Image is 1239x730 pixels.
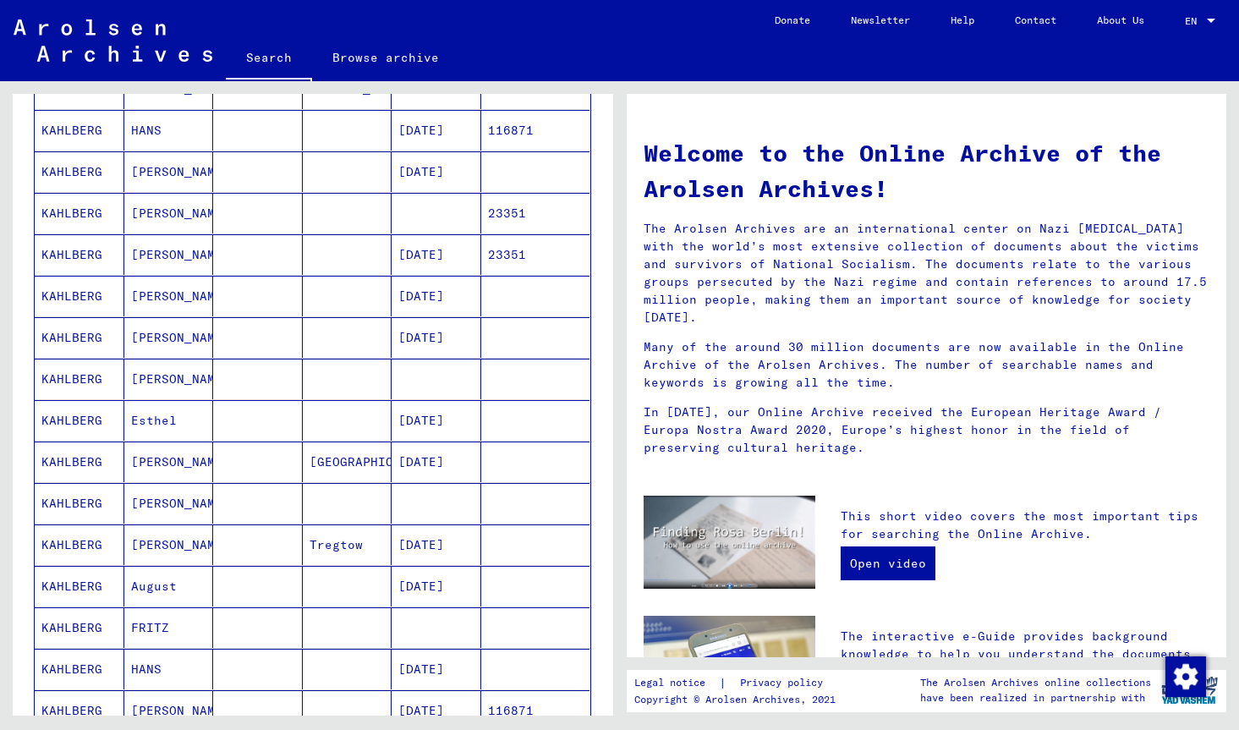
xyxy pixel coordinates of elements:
[392,151,481,192] mat-cell: [DATE]
[392,442,481,482] mat-cell: [DATE]
[35,151,124,192] mat-cell: KAHLBERG
[481,110,590,151] mat-cell: 116871
[124,649,214,689] mat-cell: HANS
[1158,669,1221,711] img: yv_logo.png
[35,649,124,689] mat-cell: KAHLBERG
[644,220,1210,327] p: The Arolsen Archives are an international center on Nazi [MEDICAL_DATA] with the world’s most ext...
[644,403,1210,457] p: In [DATE], our Online Archive received the European Heritage Award / Europa Nostra Award 2020, Eu...
[35,607,124,648] mat-cell: KAHLBERG
[35,483,124,524] mat-cell: KAHLBERG
[35,234,124,275] mat-cell: KAHLBERG
[644,135,1210,206] h1: Welcome to the Online Archive of the Arolsen Archives!
[124,110,214,151] mat-cell: HANS
[392,649,481,689] mat-cell: [DATE]
[634,674,843,692] div: |
[124,193,214,233] mat-cell: [PERSON_NAME]
[124,151,214,192] mat-cell: [PERSON_NAME]
[841,628,1209,716] p: The interactive e-Guide provides background knowledge to help you understand the documents. It in...
[1165,656,1206,697] img: Change consent
[35,317,124,358] mat-cell: KAHLBERG
[726,674,843,692] a: Privacy policy
[392,524,481,565] mat-cell: [DATE]
[124,359,214,399] mat-cell: [PERSON_NAME]
[644,496,815,590] img: video.jpg
[35,566,124,607] mat-cell: KAHLBERG
[392,276,481,316] mat-cell: [DATE]
[312,37,459,78] a: Browse archive
[124,400,214,441] mat-cell: Esthel
[124,276,214,316] mat-cell: [PERSON_NAME]
[392,400,481,441] mat-cell: [DATE]
[35,442,124,482] mat-cell: KAHLBERG
[14,19,212,62] img: Arolsen_neg.svg
[841,546,935,580] a: Open video
[124,234,214,275] mat-cell: [PERSON_NAME]
[35,359,124,399] mat-cell: KAHLBERG
[920,690,1151,705] p: have been realized in partnership with
[644,338,1210,392] p: Many of the around 30 million documents are now available in the Online Archive of the Arolsen Ar...
[1185,15,1203,27] span: EN
[35,400,124,441] mat-cell: KAHLBERG
[634,692,843,707] p: Copyright © Arolsen Archives, 2021
[35,276,124,316] mat-cell: KAHLBERG
[392,317,481,358] mat-cell: [DATE]
[124,607,214,648] mat-cell: FRITZ
[392,110,481,151] mat-cell: [DATE]
[124,483,214,524] mat-cell: [PERSON_NAME]
[392,234,481,275] mat-cell: [DATE]
[920,675,1151,690] p: The Arolsen Archives online collections
[124,442,214,482] mat-cell: [PERSON_NAME]
[841,508,1209,543] p: This short video covers the most important tips for searching the Online Archive.
[35,524,124,565] mat-cell: KAHLBERG
[392,566,481,607] mat-cell: [DATE]
[124,317,214,358] mat-cell: [PERSON_NAME]
[481,234,590,275] mat-cell: 23351
[1165,656,1205,696] div: Change consent
[634,674,719,692] a: Legal notice
[303,442,392,482] mat-cell: [GEOGRAPHIC_DATA]/[GEOGRAPHIC_DATA]
[124,566,214,607] mat-cell: August
[124,524,214,565] mat-cell: [PERSON_NAME]
[303,524,392,565] mat-cell: Tregtow
[226,37,312,81] a: Search
[481,193,590,233] mat-cell: 23351
[35,110,124,151] mat-cell: KAHLBERG
[35,193,124,233] mat-cell: KAHLBERG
